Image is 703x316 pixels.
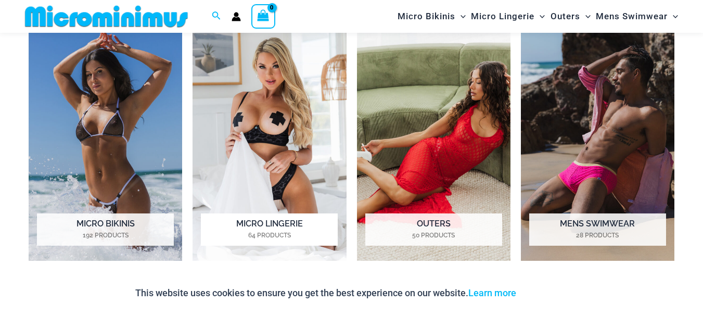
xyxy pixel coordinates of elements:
[357,23,510,261] img: Outers
[193,23,346,261] a: Visit product category Micro Lingerie
[365,213,502,246] h2: Outers
[212,10,221,23] a: Search icon link
[201,231,338,240] mark: 64 Products
[468,3,547,30] a: Micro LingerieMenu ToggleMenu Toggle
[365,231,502,240] mark: 50 Products
[534,3,545,30] span: Menu Toggle
[529,231,666,240] mark: 28 Products
[524,281,568,306] button: Accept
[29,23,182,261] img: Micro Bikinis
[471,3,534,30] span: Micro Lingerie
[395,3,468,30] a: Micro BikinisMenu ToggleMenu Toggle
[37,213,174,246] h2: Micro Bikinis
[201,213,338,246] h2: Micro Lingerie
[37,231,174,240] mark: 192 Products
[593,3,681,30] a: Mens SwimwearMenu ToggleMenu Toggle
[548,3,593,30] a: OutersMenu ToggleMenu Toggle
[232,12,241,21] a: Account icon link
[551,3,580,30] span: Outers
[580,3,591,30] span: Menu Toggle
[596,3,668,30] span: Mens Swimwear
[455,3,466,30] span: Menu Toggle
[357,23,510,261] a: Visit product category Outers
[529,213,666,246] h2: Mens Swimwear
[668,3,678,30] span: Menu Toggle
[521,23,674,261] a: Visit product category Mens Swimwear
[521,23,674,261] img: Mens Swimwear
[29,23,182,261] a: Visit product category Micro Bikinis
[398,3,455,30] span: Micro Bikinis
[251,4,275,28] a: View Shopping Cart, empty
[193,23,346,261] img: Micro Lingerie
[135,285,516,301] p: This website uses cookies to ensure you get the best experience on our website.
[393,2,682,31] nav: Site Navigation
[468,287,516,298] a: Learn more
[21,5,192,28] img: MM SHOP LOGO FLAT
